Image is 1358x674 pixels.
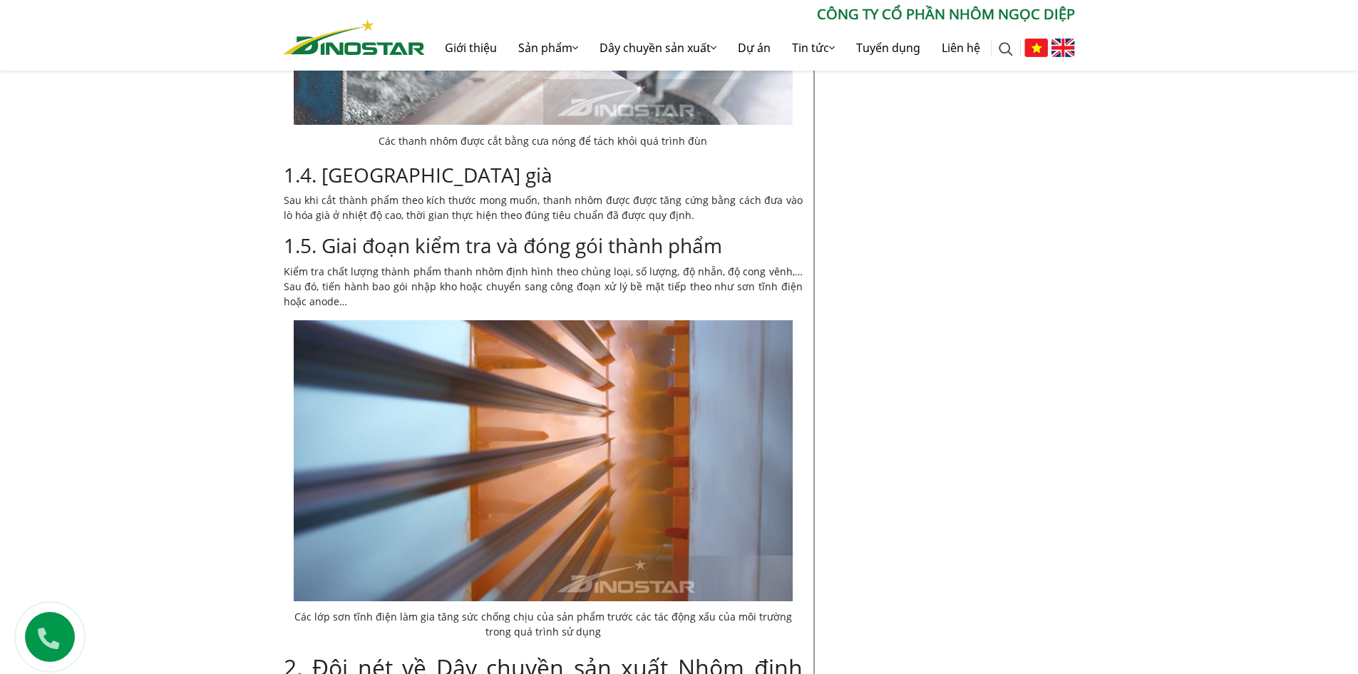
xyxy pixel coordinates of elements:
span: 1.5. Giai đoạn kiểm tra và đóng gói thành phẩm [284,232,722,259]
a: Liên hệ [931,25,991,71]
a: Giới thiệu [434,25,508,71]
img: Sơn nhôm tĩnh điện [294,320,793,601]
figcaption: Các lớp sơn tĩnh điện làm gia tăng sức chống chịu của sản phẩm trước các tác động xấu của môi trư... [294,609,793,639]
a: Sản phẩm [508,25,589,71]
p: CÔNG TY CỔ PHẦN NHÔM NGỌC DIỆP [425,4,1075,25]
span: 1.4. [GEOGRAPHIC_DATA] già [284,161,552,188]
img: Tiếng Việt [1024,39,1048,57]
span: Kiểm tra chất lượng thành phẩm thanh nhôm định hình theo chủng loại, số lượng, độ nhẵn, độ cong v... [284,265,803,308]
figcaption: Các thanh nhôm được cắt bằng cưa nóng để tách khỏi quá trình đùn [294,133,793,148]
span: Sau khi cắt thành phẩm theo kích thước mong muốn, thanh nhôm được được tăng cứng bằng cách đưa và... [284,193,803,222]
img: English [1051,39,1075,57]
img: Nhôm Dinostar [284,19,425,55]
img: search [999,42,1013,56]
a: Dây chuyền sản xuất [589,25,727,71]
a: Tuyển dụng [845,25,931,71]
a: Dự án [727,25,781,71]
a: Tin tức [781,25,845,71]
